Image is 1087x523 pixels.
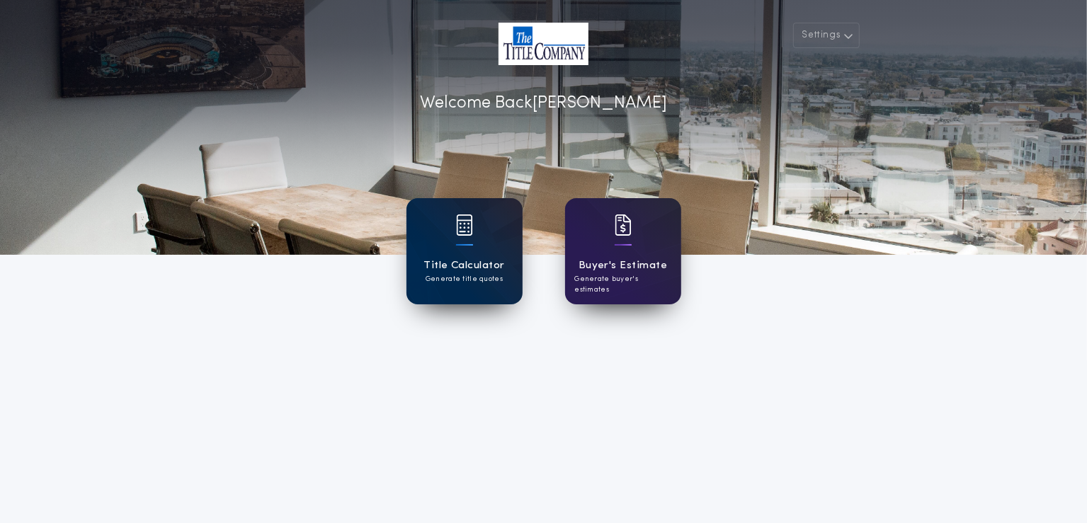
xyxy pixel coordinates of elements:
[499,23,588,65] img: account-logo
[406,198,523,304] a: card iconTitle CalculatorGenerate title quotes
[565,198,681,304] a: card iconBuyer's EstimateGenerate buyer's estimates
[575,274,671,295] p: Generate buyer's estimates
[579,258,667,274] h1: Buyer's Estimate
[426,274,503,285] p: Generate title quotes
[615,214,632,236] img: card icon
[423,258,504,274] h1: Title Calculator
[456,214,473,236] img: card icon
[793,23,860,48] button: Settings
[420,91,667,116] p: Welcome Back [PERSON_NAME]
